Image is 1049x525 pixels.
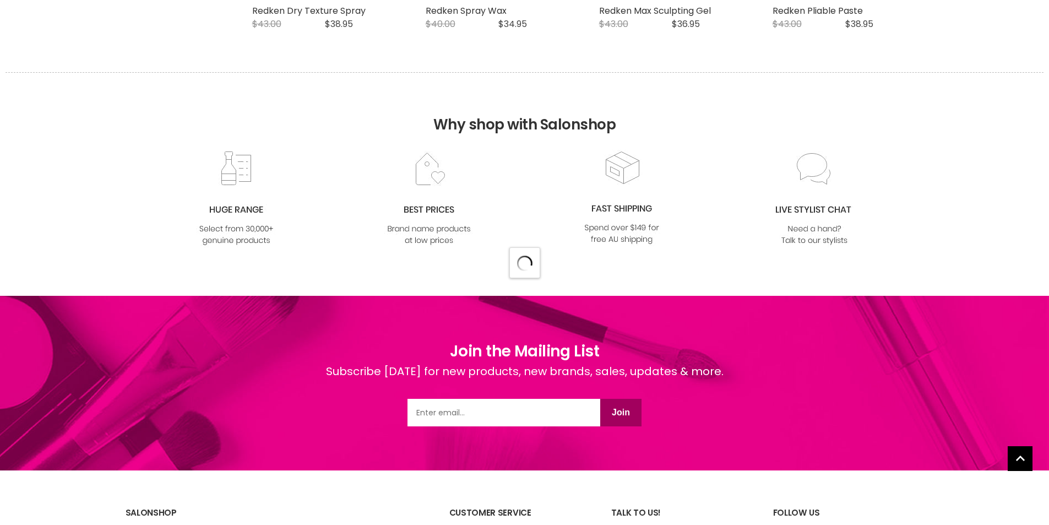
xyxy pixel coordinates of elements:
[407,399,600,426] input: Email
[252,18,281,30] span: $43.00
[1008,446,1032,471] a: Back to top
[672,18,700,30] span: $36.95
[498,18,527,30] span: $34.95
[384,151,474,247] img: prices.jpg
[325,18,353,30] span: $38.95
[773,18,802,30] span: $43.00
[599,18,628,30] span: $43.00
[426,18,455,30] span: $40.00
[1008,446,1032,475] span: Back to top
[252,4,366,17] a: Redken Dry Texture Spray
[845,18,873,30] span: $38.95
[326,363,724,399] div: Subscribe [DATE] for new products, new brands, sales, updates & more.
[600,399,642,426] button: Join
[773,4,863,17] a: Redken Pliable Paste
[770,151,859,247] img: chat_c0a1c8f7-3133-4fc6-855f-7264552747f6.jpg
[577,150,666,246] img: fast.jpg
[326,340,724,363] h1: Join the Mailing List
[426,4,507,17] a: Redken Spray Wax
[6,72,1043,150] h2: Why shop with Salonshop
[6,4,39,37] button: Open gorgias live chat
[192,151,281,247] img: range2_8cf790d4-220e-469f-917d-a18fed3854b6.jpg
[599,4,711,17] a: Redken Max Sculpting Gel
